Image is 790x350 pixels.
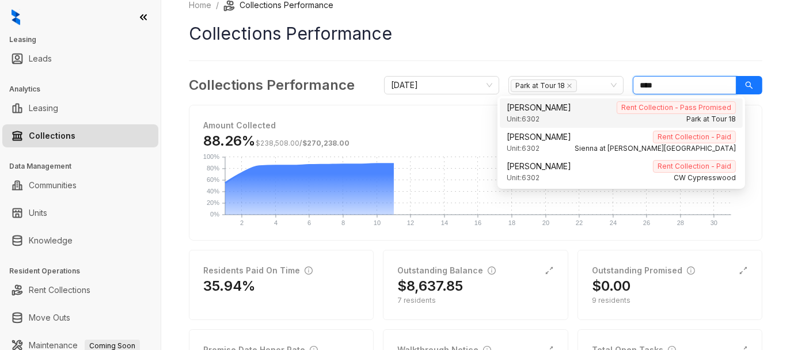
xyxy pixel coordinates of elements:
span: $270,238.00 [302,139,350,147]
h2: $0.00 [592,277,631,295]
span: Unit: 6302 [507,114,540,125]
li: Move Outs [2,306,158,329]
img: logo [12,9,20,25]
text: 10 [374,219,381,226]
h3: Data Management [9,161,161,172]
text: 18 [508,219,515,226]
div: 7 residents [397,295,553,306]
span: [PERSON_NAME] [507,160,571,173]
h3: Resident Operations [9,266,161,276]
a: Rent Collections [29,279,90,302]
span: October 2025 [391,77,492,94]
span: [PERSON_NAME] [507,101,571,114]
div: Residents Paid On Time [203,264,313,277]
span: close [567,83,572,89]
text: 26 [643,219,650,226]
span: Rent Collection - Paid [653,160,736,173]
a: Units [29,201,47,225]
a: Knowledge [29,229,73,252]
a: Leasing [29,97,58,120]
div: 9 residents [592,295,748,306]
text: 14 [441,219,448,226]
span: / [256,139,350,147]
text: 40% [207,188,219,195]
text: 28 [677,219,684,226]
text: 8 [341,219,345,226]
span: Rent Collection - Paid [653,131,736,143]
text: 80% [207,165,219,172]
text: 6 [307,219,311,226]
h3: Analytics [9,84,161,94]
text: 22 [576,219,583,226]
span: expand-alt [545,266,554,275]
span: CW Cypresswood [674,173,736,184]
li: Knowledge [2,229,158,252]
text: 0% [210,211,219,218]
h1: Collections Performance [189,21,762,47]
a: Collections [29,124,75,147]
span: Sienna at [PERSON_NAME][GEOGRAPHIC_DATA] [575,143,736,154]
text: 20% [207,199,219,206]
div: Outstanding Balance [397,264,496,277]
text: 4 [274,219,278,226]
span: Unit: 6302 [507,143,540,154]
strong: Amount Collected [203,120,276,130]
span: [PERSON_NAME] [507,131,571,143]
h3: Collections Performance [189,75,355,96]
span: Rent Collection - Pass Promised [617,101,736,114]
text: 16 [474,219,481,226]
a: Move Outs [29,306,70,329]
li: Units [2,201,158,225]
h2: 35.94% [203,277,256,295]
div: Outstanding Promised [592,264,695,277]
text: 12 [407,219,414,226]
h3: Leasing [9,35,161,45]
a: Leads [29,47,52,70]
h3: 88.26% [203,132,350,150]
li: Leasing [2,97,158,120]
li: Leads [2,47,158,70]
span: expand-alt [739,266,748,275]
text: 100% [203,153,219,160]
span: $238,508.00 [256,139,299,147]
li: Rent Collections [2,279,158,302]
text: 2 [240,219,244,226]
span: info-circle [305,267,313,275]
span: Park at Tour 18 [686,114,736,125]
a: Communities [29,174,77,197]
span: info-circle [687,267,695,275]
span: search [745,81,753,89]
span: Park at Tour 18 [511,79,577,92]
span: info-circle [488,267,496,275]
h2: $8,637.85 [397,277,463,295]
li: Collections [2,124,158,147]
text: 24 [610,219,617,226]
text: 20 [542,219,549,226]
span: Unit: 6302 [507,173,540,184]
li: Communities [2,174,158,197]
text: 60% [207,176,219,183]
text: 30 [711,219,717,226]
